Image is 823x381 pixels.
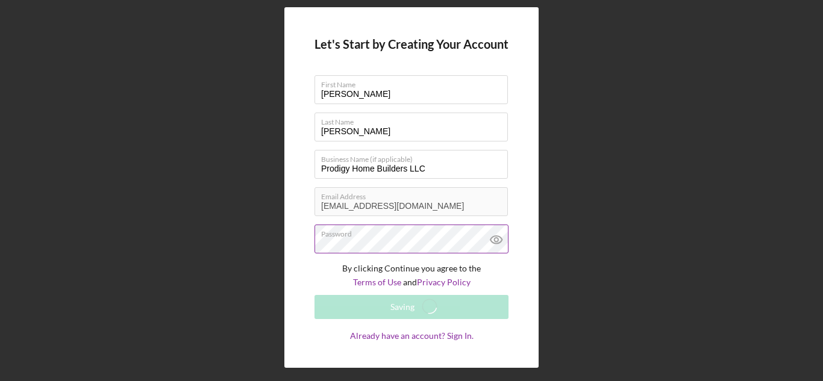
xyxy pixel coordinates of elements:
[321,225,508,238] label: Password
[321,188,508,201] label: Email Address
[417,277,471,287] a: Privacy Policy
[314,331,509,365] a: Already have an account? Sign In.
[321,150,508,164] label: Business Name (if applicable)
[314,37,509,51] h4: Let's Start by Creating Your Account
[353,277,401,287] a: Terms of Use
[321,76,508,89] label: First Name
[314,295,509,319] button: Saving
[390,295,415,319] div: Saving
[321,113,508,126] label: Last Name
[314,262,509,289] p: By clicking Continue you agree to the and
